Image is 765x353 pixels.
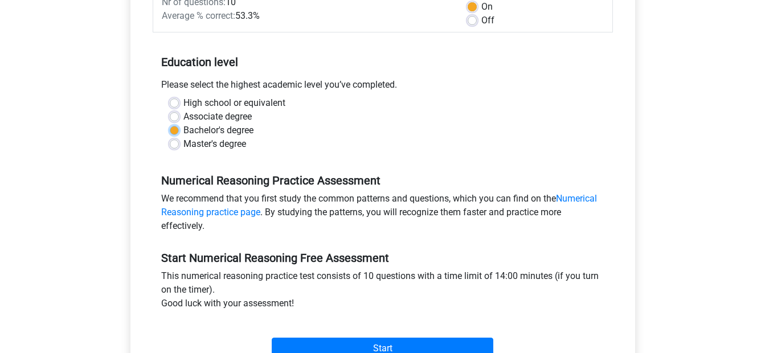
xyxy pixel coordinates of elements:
h5: Start Numerical Reasoning Free Assessment [161,251,604,265]
label: Master's degree [183,137,246,151]
div: 53.3% [153,9,459,23]
label: Off [481,14,494,27]
h5: Numerical Reasoning Practice Assessment [161,174,604,187]
span: Average % correct: [162,10,235,21]
h5: Education level [161,51,604,73]
div: We recommend that you first study the common patterns and questions, which you can find on the . ... [153,192,613,237]
label: Bachelor's degree [183,124,253,137]
label: Associate degree [183,110,252,124]
div: This numerical reasoning practice test consists of 10 questions with a time limit of 14:00 minute... [153,269,613,315]
div: Please select the highest academic level you’ve completed. [153,78,613,96]
label: High school or equivalent [183,96,285,110]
